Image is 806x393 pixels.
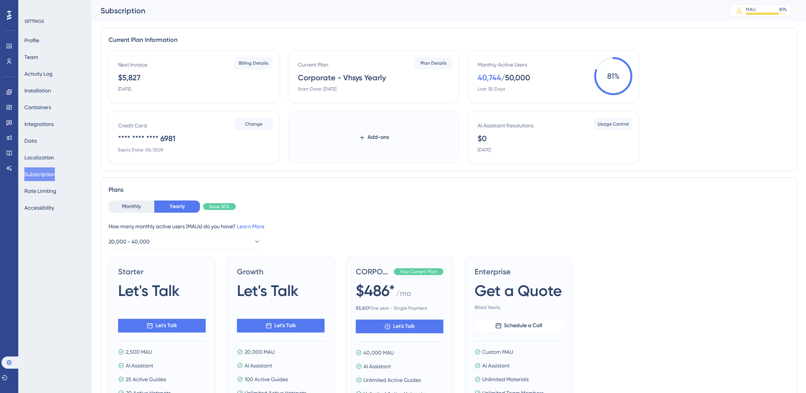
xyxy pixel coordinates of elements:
div: Expiry Date: 08/2029 [118,147,163,153]
span: Let's Talk [155,321,177,330]
button: Profile [24,33,39,47]
div: [DATE] [478,147,491,153]
div: Next Invoice [118,60,147,69]
span: 100 Active Guides [245,375,288,384]
div: MAU [746,6,756,13]
span: Your Current Plan [400,269,437,275]
button: Billing Details [235,57,273,69]
span: Starter [118,266,206,277]
div: 81 % [779,6,787,13]
span: 81 % [594,57,632,95]
span: AI Assistant [363,362,391,371]
a: Learn More [237,223,264,229]
span: Unlimited Active Guides [363,375,421,385]
button: Subscription [24,167,55,181]
div: How many monthly active users (MAUs) do you have? [109,222,789,231]
button: Plan Details [414,57,453,69]
b: $ 5,827 [356,305,369,311]
button: Installation [24,84,51,97]
div: Credit Card [118,121,147,130]
div: SETTINGS [24,18,86,24]
span: Plan Details [421,60,447,66]
button: Usage Control [594,118,632,130]
button: Let's Talk [118,319,206,333]
span: AI Assistant [126,361,153,370]
div: Monthly Active Users [478,60,527,69]
button: Accessibility [24,201,54,215]
span: Save 30% [209,204,230,210]
button: Data [24,134,37,148]
span: One year - Single Payment [356,305,443,311]
span: Billing Details [239,60,269,66]
button: Localization [24,151,54,164]
span: Change [245,121,262,127]
div: Current Plan [298,60,328,69]
button: Team [24,50,38,64]
span: Let's Talk [274,321,296,330]
button: Rate Limiting [24,184,56,198]
div: AI Assistant Resolutions [478,121,534,130]
button: Integrations [24,117,54,131]
div: Current Plan Information [109,35,789,45]
span: 2,500 MAU [126,347,152,356]
iframe: UserGuiding AI Assistant Launcher [774,363,797,386]
div: $5,827 [118,72,141,83]
span: 25 Active Guides [126,375,166,384]
div: Last 30 Days [478,86,505,92]
div: $0 [478,133,487,144]
button: Yearly [154,200,200,213]
span: Schedule a Call [504,321,542,330]
div: Subscription [101,5,711,16]
div: [DATE] [118,86,131,92]
button: Monthly [109,200,154,213]
button: Containers [24,100,51,114]
span: Custom MAU [482,347,513,356]
span: 20,000 - 40,000 [109,237,150,246]
span: Enterprise [475,266,562,277]
span: AI Assistant [245,361,272,370]
button: 20,000 - 40,000 [109,234,261,249]
span: Get a Quote [475,280,562,301]
span: Let's Talk [237,280,299,301]
span: 40,000 MAU [363,348,394,357]
button: Let's Talk [356,320,443,333]
button: Change [235,118,273,130]
span: CORPORATE - VHSYS [356,266,391,277]
span: $486* [356,280,395,301]
button: Let's Talk [237,319,325,333]
span: Let's Talk [393,322,415,331]
span: Add-ons [368,133,389,142]
div: 40,744 [478,72,501,83]
div: / 50,000 [501,72,530,83]
span: AI Assistant [482,361,510,370]
span: 20,000 MAU [245,347,275,356]
span: Unlimited Materials [482,375,529,384]
div: Plans [109,185,789,194]
span: Let's Talk [118,280,180,301]
button: Activity Log [24,67,53,81]
div: Start Date: [DATE] [298,86,336,92]
span: Usage Control [598,121,629,127]
span: Billed Yearly [475,304,562,310]
button: Add-ons [359,130,389,144]
button: Schedule a Call [475,319,562,333]
div: Corporate - Vhsys Yearly [298,72,386,83]
span: / mo [396,288,411,302]
span: Growth [237,266,325,277]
